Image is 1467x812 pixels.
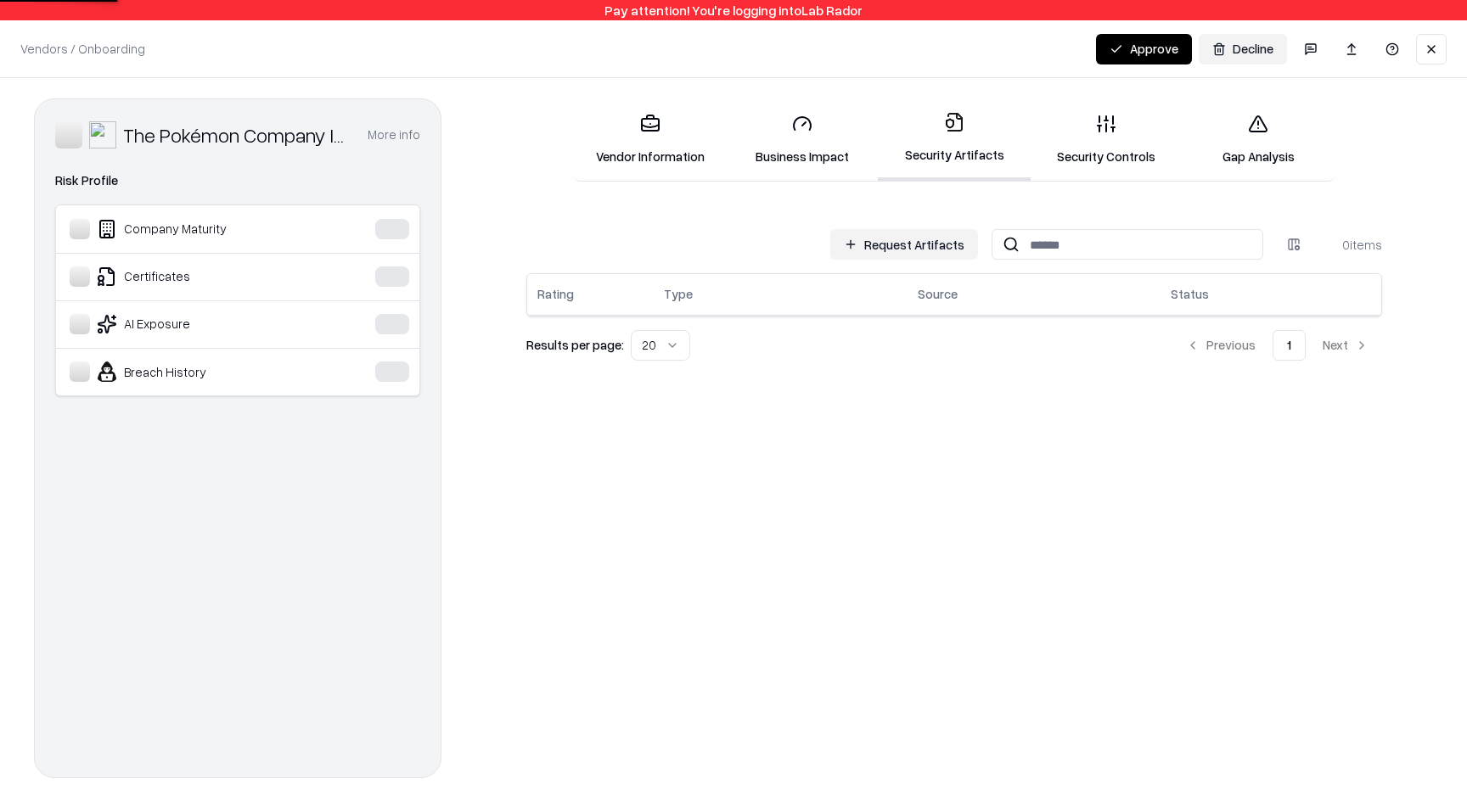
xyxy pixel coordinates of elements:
[89,121,116,148] img: The Pokémon Company International
[878,98,1030,181] a: Security Artifacts
[70,314,323,334] div: AI Exposure
[830,229,978,260] button: Request Artifacts
[918,285,958,303] div: Source
[1171,285,1209,303] div: Status
[368,120,420,150] button: More info
[70,266,323,287] div: Certificates
[1183,100,1335,179] a: Gap Analysis
[70,219,323,239] div: Company Maturity
[123,121,347,148] div: The Pokémon Company International
[1031,100,1183,179] a: Security Controls
[574,100,726,179] a: Vendor Information
[55,171,420,191] div: Risk Profile
[526,336,624,354] p: Results per page:
[664,285,693,303] div: Type
[537,285,574,303] div: Rating
[1273,330,1306,361] button: 1
[1172,330,1382,361] nav: pagination
[1199,34,1287,64] button: Decline
[726,100,878,179] a: Business Impact
[70,361,323,382] div: Breach History
[1314,236,1382,254] div: 0 items
[1096,34,1192,64] button: Approve
[20,40,145,58] p: Vendors / Onboarding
